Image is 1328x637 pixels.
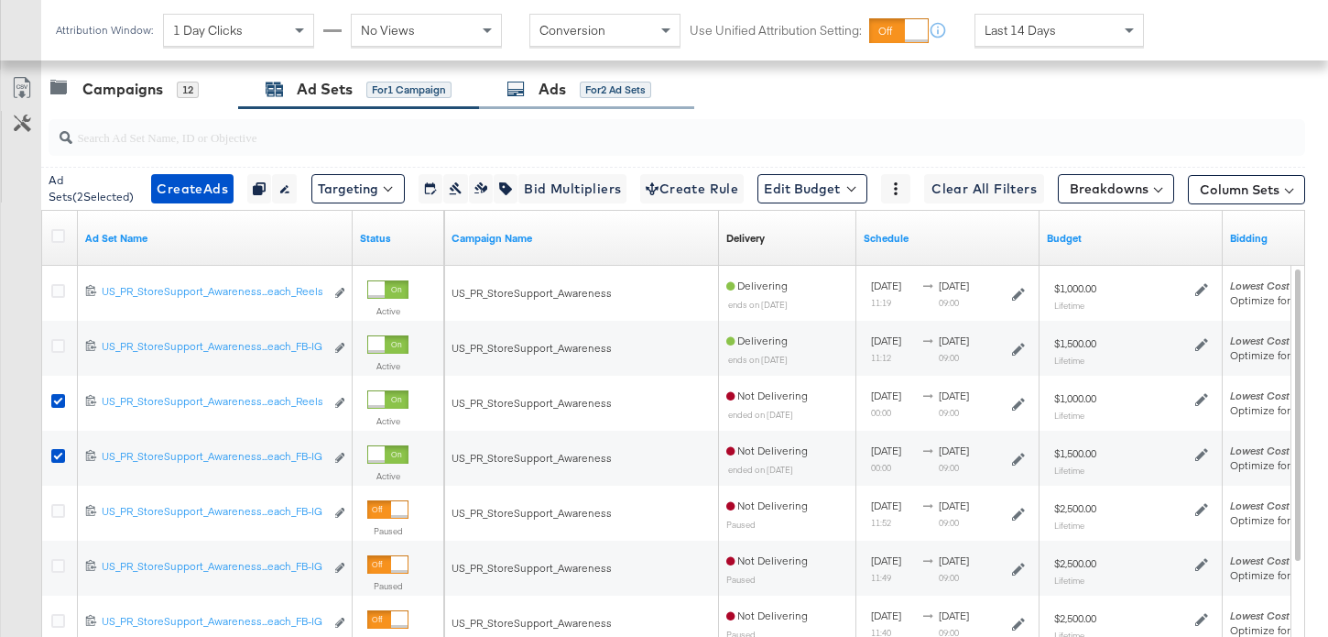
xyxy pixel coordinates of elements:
[367,415,408,427] label: Active
[726,231,765,246] div: Delivery
[102,284,324,303] a: US_PR_StoreSupport_Awareness...each_Reels
[939,499,969,512] span: [DATE]
[728,464,793,475] sub: ended on [DATE]
[157,178,228,201] span: Create Ads
[985,22,1056,38] span: Last 14 Days
[102,339,324,354] div: US_PR_StoreSupport_Awareness...each_FB-IG
[452,616,612,630] span: US_PR_StoreSupport_Awareness
[924,174,1044,203] button: Clear All Filters
[102,449,324,464] div: US_PR_StoreSupport_Awareness...each_FB-IG
[871,444,901,457] span: [DATE]
[939,554,969,567] span: [DATE]
[366,82,452,98] div: for 1 Campaign
[1054,281,1096,296] div: $1,000.00
[726,554,808,567] span: Not Delivering
[102,504,324,523] a: US_PR_StoreSupport_Awareness...each_FB-IG
[580,82,651,98] div: for 2 Ad Sets
[72,112,1193,148] input: Search Ad Set Name, ID or Objective
[871,407,891,418] sub: 00:00
[82,79,163,100] div: Campaigns
[1058,174,1174,203] button: Breakdowns
[102,394,324,409] div: US_PR_StoreSupport_Awareness...each_Reels
[1054,300,1084,311] sub: Lifetime
[871,572,891,583] sub: 11:49
[367,580,408,592] label: Paused
[939,297,959,308] sub: 09:00
[726,499,808,512] span: Not Delivering
[871,279,901,292] span: [DATE]
[757,174,867,203] button: Edit Budget
[367,525,408,537] label: Paused
[367,470,408,482] label: Active
[1188,175,1305,204] button: Column Sets
[102,284,324,299] div: US_PR_StoreSupport_Awareness...each_Reels
[939,279,969,292] span: [DATE]
[871,352,891,363] sub: 11:12
[452,286,612,300] span: US_PR_StoreSupport_Awareness
[871,517,891,528] sub: 11:52
[726,334,788,347] span: Delivering
[49,172,137,205] div: Ad Sets ( 2 Selected)
[871,334,901,347] span: [DATE]
[726,519,756,530] sub: Paused
[360,231,437,246] a: Shows the current state of your Ad Set.
[102,504,324,519] div: US_PR_StoreSupport_Awareness...each_FB-IG
[640,174,744,203] button: Create Rule
[361,22,415,38] span: No Views
[1054,556,1096,571] div: $2,500.00
[1054,465,1084,476] sub: Lifetime
[726,609,808,622] span: Not Delivering
[517,174,626,203] button: Bid Multipliers
[311,174,405,203] button: Targeting
[726,444,808,457] span: Not Delivering
[726,574,756,585] sub: Paused
[1054,501,1096,516] div: $2,500.00
[151,174,234,203] button: CreateAds
[55,24,154,37] div: Attribution Window:
[931,178,1037,201] span: Clear All Filters
[939,517,959,528] sub: 09:00
[939,352,959,363] sub: 09:00
[871,554,901,567] span: [DATE]
[367,360,408,372] label: Active
[102,394,324,413] a: US_PR_StoreSupport_Awareness...each_Reels
[297,79,353,100] div: Ad Sets
[1054,575,1084,586] sub: Lifetime
[102,559,324,574] div: US_PR_StoreSupport_Awareness...each_FB-IG
[173,22,243,38] span: 1 Day Clicks
[726,279,788,292] span: Delivering
[85,231,345,246] a: Your Ad Set name.
[102,614,324,633] a: US_PR_StoreSupport_Awareness...each_FB-IG
[452,341,612,355] span: US_PR_StoreSupport_Awareness
[102,339,324,358] a: US_PR_StoreSupport_Awareness...each_FB-IG
[539,79,566,100] div: Ads
[452,451,612,465] span: US_PR_StoreSupport_Awareness
[452,561,612,575] span: US_PR_StoreSupport_Awareness
[871,609,901,622] span: [DATE]
[871,462,891,473] sub: 00:00
[939,389,969,402] span: [DATE]
[690,22,862,39] label: Use Unified Attribution Setting:
[177,82,199,98] div: 12
[1047,231,1215,246] a: Shows the current budget of Ad Set.
[939,462,959,473] sub: 09:00
[939,334,969,347] span: [DATE]
[728,409,793,420] sub: ended on [DATE]
[728,354,788,365] sub: ends on [DATE]
[452,396,612,410] span: US_PR_StoreSupport_Awareness
[102,559,324,578] a: US_PR_StoreSupport_Awareness...each_FB-IG
[452,231,712,246] a: Your campaign name.
[1054,410,1084,421] sub: Lifetime
[1054,355,1084,366] sub: Lifetime
[728,299,788,310] sub: ends on [DATE]
[871,297,891,308] sub: 11:19
[1054,520,1084,531] sub: Lifetime
[726,389,808,402] span: Not Delivering
[539,22,605,38] span: Conversion
[939,444,969,457] span: [DATE]
[939,407,959,418] sub: 09:00
[871,389,901,402] span: [DATE]
[102,614,324,629] div: US_PR_StoreSupport_Awareness...each_FB-IG
[726,231,765,246] a: Reflects the ability of your Ad Set to achieve delivery based on ad states, schedule and budget.
[367,305,408,317] label: Active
